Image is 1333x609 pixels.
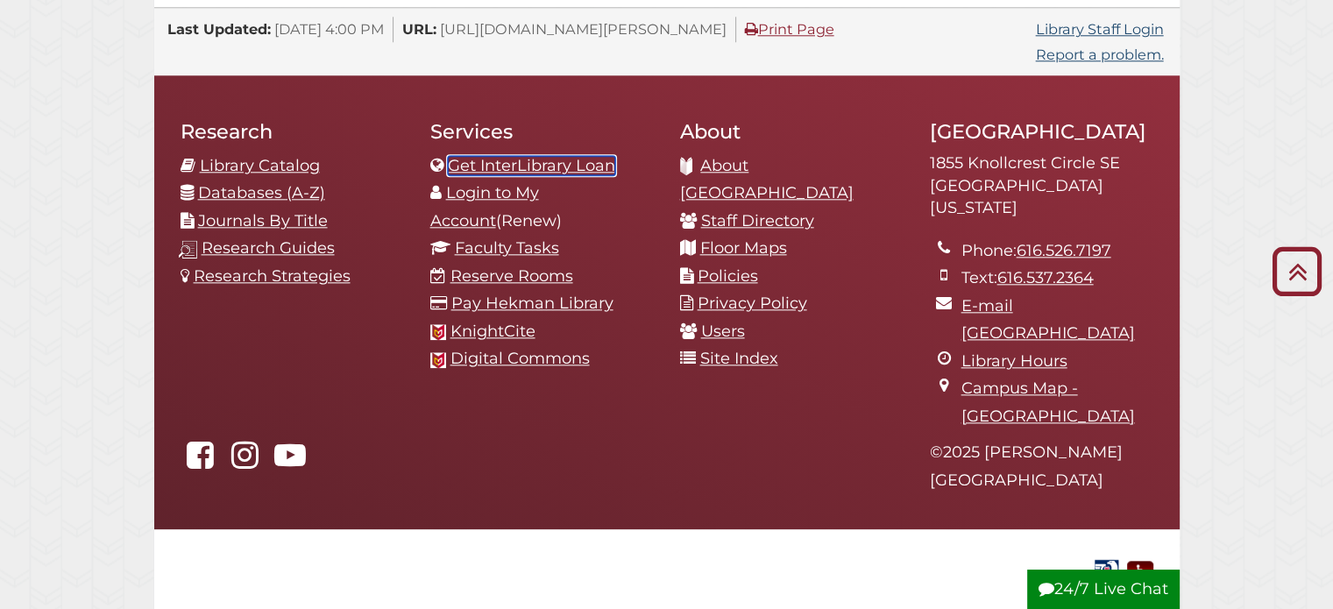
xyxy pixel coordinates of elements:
[430,180,654,235] li: (Renew)
[430,324,446,340] img: Calvin favicon logo
[1127,559,1153,578] a: Disability Assistance
[997,268,1094,287] a: 616.537.2364
[274,20,384,38] span: [DATE] 4:00 PM
[198,211,328,230] a: Journals By Title
[1127,557,1153,583] img: Disability Assistance
[198,183,325,202] a: Databases (A-Z)
[455,238,559,258] a: Faculty Tasks
[225,451,266,471] a: hekmanlibrary on Instagram
[680,119,904,144] h2: About
[930,439,1153,494] p: © 2025 [PERSON_NAME][GEOGRAPHIC_DATA]
[450,266,573,286] a: Reserve Rooms
[1090,557,1123,583] img: Government Documents Federal Depository Library
[745,20,834,38] a: Print Page
[402,20,436,38] span: URL:
[700,238,787,258] a: Floor Maps
[961,379,1135,426] a: Campus Map - [GEOGRAPHIC_DATA]
[450,349,590,368] a: Digital Commons
[181,119,404,144] h2: Research
[698,266,758,286] a: Policies
[450,322,535,341] a: KnightCite
[1266,257,1329,286] a: Back to Top
[1036,46,1164,63] a: Report a problem.
[701,211,814,230] a: Staff Directory
[451,294,613,313] a: Pay Hekman Library
[430,119,654,144] h2: Services
[194,266,351,286] a: Research Strategies
[430,183,539,230] a: Login to My Account
[202,238,335,258] a: Research Guides
[961,237,1153,266] li: Phone:
[448,156,615,175] a: Get InterLibrary Loan
[181,451,221,471] a: Hekman Library on Facebook
[961,265,1153,293] li: Text:
[430,352,446,368] img: Calvin favicon logo
[179,240,197,258] img: research-guides-icon-white_37x37.png
[270,451,310,471] a: Hekman Library on YouTube
[745,22,758,36] i: Print Page
[1017,241,1111,260] a: 616.526.7197
[930,152,1153,220] address: 1855 Knollcrest Circle SE [GEOGRAPHIC_DATA][US_STATE]
[1090,559,1123,578] a: Government Documents Federal Depository Library
[167,20,271,38] span: Last Updated:
[200,156,320,175] a: Library Catalog
[961,296,1135,343] a: E-mail [GEOGRAPHIC_DATA]
[440,20,727,38] span: [URL][DOMAIN_NAME][PERSON_NAME]
[1036,20,1164,38] a: Library Staff Login
[698,294,807,313] a: Privacy Policy
[700,349,778,368] a: Site Index
[961,351,1067,371] a: Library Hours
[701,322,745,341] a: Users
[930,119,1153,144] h2: [GEOGRAPHIC_DATA]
